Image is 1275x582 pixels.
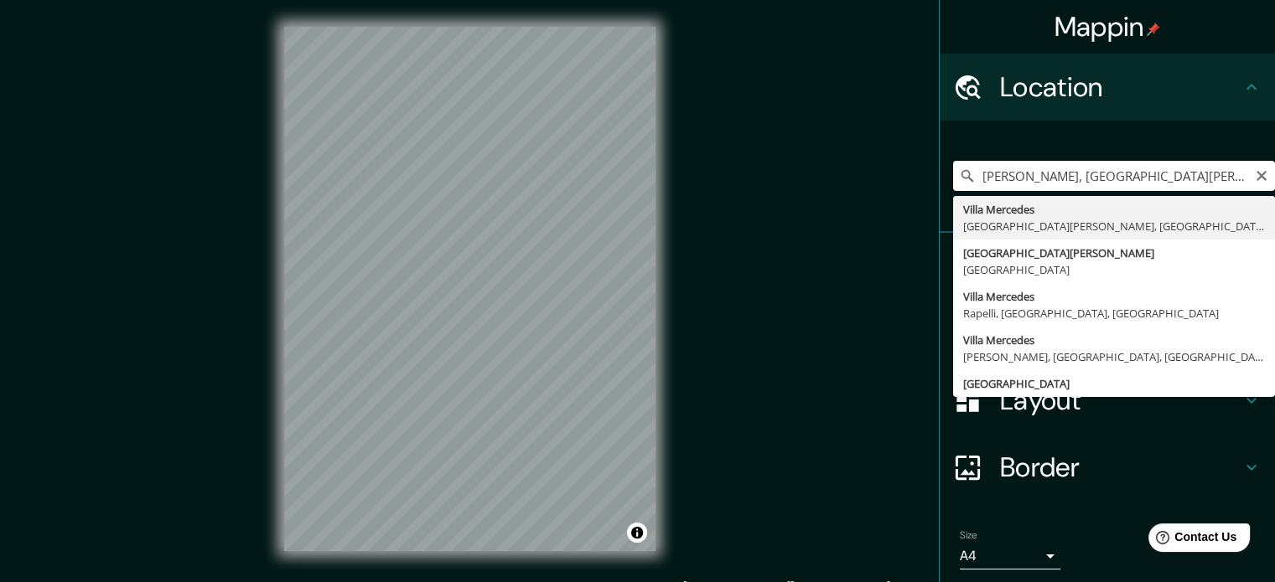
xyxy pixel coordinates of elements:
div: Layout [940,367,1275,434]
button: Clear [1255,167,1268,183]
img: pin-icon.png [1147,23,1160,36]
div: Location [940,54,1275,121]
iframe: Help widget launcher [1126,517,1257,564]
h4: Layout [1000,384,1241,417]
div: Style [940,300,1275,367]
div: [GEOGRAPHIC_DATA][PERSON_NAME], [GEOGRAPHIC_DATA] [963,218,1265,234]
div: [GEOGRAPHIC_DATA] [963,375,1265,392]
label: Size [960,528,977,543]
button: Toggle attribution [627,523,647,543]
div: [GEOGRAPHIC_DATA] [963,261,1265,278]
h4: Location [1000,70,1241,104]
div: Border [940,434,1275,501]
div: Pins [940,233,1275,300]
div: Villa Mercedes [963,201,1265,218]
div: Villa Mercedes [963,288,1265,305]
div: Rapelli, [GEOGRAPHIC_DATA], [GEOGRAPHIC_DATA] [963,305,1265,322]
div: A4 [960,543,1060,569]
div: [PERSON_NAME], [GEOGRAPHIC_DATA], [GEOGRAPHIC_DATA] [963,348,1265,365]
h4: Mappin [1055,10,1161,44]
input: Pick your city or area [953,161,1275,191]
h4: Border [1000,451,1241,484]
div: Villa Mercedes [963,332,1265,348]
div: [GEOGRAPHIC_DATA][PERSON_NAME] [963,245,1265,261]
canvas: Map [284,27,656,551]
